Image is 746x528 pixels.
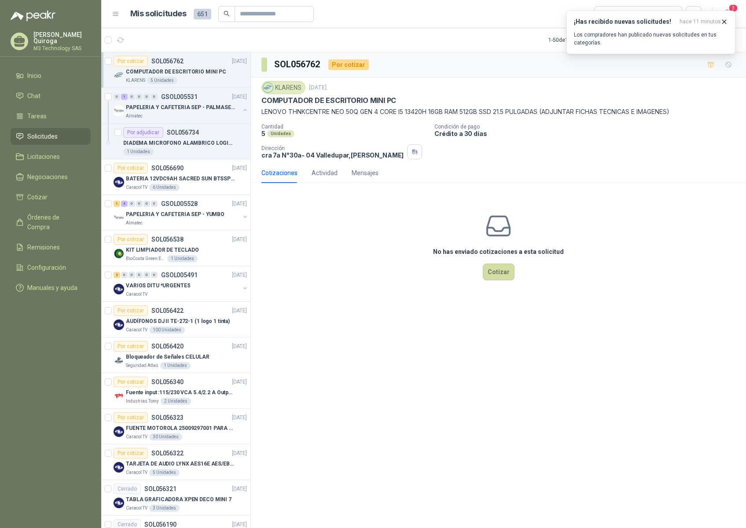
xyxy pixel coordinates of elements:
[224,11,230,17] span: search
[123,139,233,147] p: DIADEMA MICROFONO ALAMBRICO LOGITECH H111
[27,213,82,232] span: Órdenes de Compra
[114,355,124,366] img: Company Logo
[101,409,250,444] a: Por cotizarSOL056323[DATE] Company LogoFUENTE MOTOROLA 25009297001 PARA EP450Caracol TV30 Unidades
[232,449,247,458] p: [DATE]
[126,255,165,262] p: BioCosta Green Energy S.A.S
[114,284,124,294] img: Company Logo
[434,124,742,130] p: Condición de pago
[114,391,124,401] img: Company Logo
[232,93,247,101] p: [DATE]
[574,31,728,47] p: Los compradores han publicado nuevas solicitudes en tus categorías.
[126,282,190,290] p: VARIOS DITU *URGENTES
[126,246,199,254] p: KIT LIMPIADOR DE TECLADO
[114,234,148,245] div: Por cotizar
[147,77,177,84] div: 5 Unidades
[151,308,184,314] p: SOL056422
[261,168,298,178] div: Cotizaciones
[167,129,199,136] p: SOL056734
[114,163,148,173] div: Por cotizar
[126,220,143,227] p: Almatec
[33,46,91,51] p: M3 Technology SAS
[121,201,128,207] div: 4
[126,433,147,440] p: Caracol TV
[126,184,147,191] p: Caracol TV
[126,210,224,219] p: PAPELERIA Y CAFETERIA SEP - YUMBO
[151,201,158,207] div: 0
[728,4,738,12] span: 3
[261,130,265,137] p: 5
[129,94,135,100] div: 0
[129,201,135,207] div: 0
[151,58,184,64] p: SOL056762
[232,271,247,279] p: [DATE]
[114,177,124,187] img: Company Logo
[161,201,198,207] p: GSOL005528
[136,272,143,278] div: 0
[33,32,91,44] p: [PERSON_NAME] Quiroga
[151,272,158,278] div: 0
[121,94,128,100] div: 1
[126,495,232,504] p: TABLA GRAFICADORA XPEN DECO MINI 7
[129,272,135,278] div: 0
[161,94,198,100] p: GSOL005531
[126,460,235,468] p: TARJETA DE AUDIO LYNX AES16E AES/EBU PCI
[261,124,427,130] p: Cantidad
[434,130,742,137] p: Crédito a 30 días
[114,198,249,227] a: 1 4 0 0 0 0 GSOL005528[DATE] Company LogoPAPELERIA Y CAFETERIA SEP - YUMBOAlmatec
[126,424,235,433] p: FUENTE MOTOROLA 25009297001 PARA EP450
[143,201,150,207] div: 0
[101,52,250,88] a: Por cotizarSOL056762[DATE] Company LogoCOMPUTADOR DE ESCRITORIO MINI PCKLARENS5 Unidades
[126,68,226,76] p: COMPUTADOR DE ESCRITORIO MINI PC
[114,319,124,330] img: Company Logo
[149,184,180,191] div: 6 Unidades
[352,168,379,178] div: Mensajes
[27,283,77,293] span: Manuales y ayuda
[261,151,404,159] p: cra 7a N°30a- 04 Valledupar , [PERSON_NAME]
[232,378,247,386] p: [DATE]
[114,201,120,207] div: 1
[194,9,211,19] span: 651
[114,484,141,494] div: Cerrado
[161,272,198,278] p: GSOL005491
[149,469,180,476] div: 5 Unidades
[114,70,124,81] img: Company Logo
[232,57,247,66] p: [DATE]
[151,94,158,100] div: 0
[261,96,396,105] p: COMPUTADOR DE ESCRITORIO MINI PC
[114,462,124,473] img: Company Logo
[144,486,176,492] p: SOL056321
[123,148,154,155] div: 1 Unidades
[126,362,158,369] p: Seguridad Atlas
[309,84,327,92] p: [DATE]
[232,200,247,208] p: [DATE]
[101,480,250,516] a: CerradoSOL056321[DATE] Company LogoTABLA GRAFICADORA XPEN DECO MINI 7Caracol TV3 Unidades
[126,291,147,298] p: Caracol TV
[151,236,184,242] p: SOL056538
[574,18,676,26] h3: ¡Has recibido nuevas solicitudes!
[27,192,48,202] span: Cotizar
[114,270,249,298] a: 2 0 0 0 0 0 GSOL005491[DATE] Company LogoVARIOS DITU *URGENTESCaracol TV
[566,11,735,54] button: ¡Has recibido nuevas solicitudes!hace 11 minutos Los compradores han publicado nuevas solicitudes...
[114,248,124,259] img: Company Logo
[114,305,148,316] div: Por cotizar
[11,209,91,235] a: Órdenes de Compra
[126,353,209,361] p: Bloqueador de Señales CELULAR
[114,341,148,352] div: Por cotizar
[114,213,124,223] img: Company Logo
[261,81,305,94] div: KLARENS
[136,201,143,207] div: 0
[27,263,66,272] span: Configuración
[126,469,147,476] p: Caracol TV
[126,389,235,397] p: Fuente input :115/230 VCA 5.4/2.2 A Output: 24 VDC 10 A 47-63 Hz
[11,11,55,21] img: Logo peakr
[27,152,60,161] span: Licitaciones
[274,58,321,71] h3: SOL056762
[232,485,247,493] p: [DATE]
[101,159,250,195] a: Por cotizarSOL056690[DATE] Company LogoBATERIA 12VDC9AH SACRED SUN BTSSP12-9HRCaracol TV6 Unidades
[149,505,180,512] div: 3 Unidades
[143,94,150,100] div: 0
[161,398,191,405] div: 2 Unidades
[11,67,91,84] a: Inicio
[328,59,369,70] div: Por cotizar
[143,272,150,278] div: 0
